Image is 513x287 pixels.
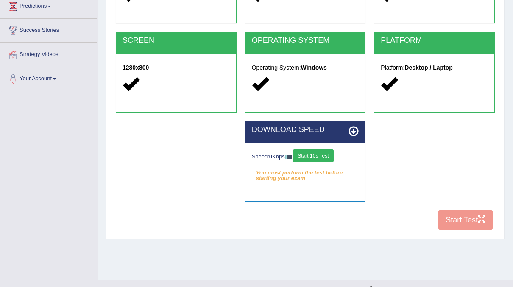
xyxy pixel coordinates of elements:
strong: 1280x800 [123,64,149,71]
strong: 0 [269,153,272,160]
h5: Operating System: [252,65,359,71]
h2: PLATFORM [381,37,488,45]
h5: Platform: [381,65,488,71]
h2: SCREEN [123,37,230,45]
h2: DOWNLOAD SPEED [252,126,359,134]
a: Success Stories [0,19,97,40]
strong: Windows [301,64,327,71]
div: Speed: Kbps [252,149,359,164]
a: Strategy Videos [0,43,97,64]
h2: OPERATING SYSTEM [252,37,359,45]
button: Start 10s Test [293,149,333,162]
em: You must perform the test before starting your exam [252,166,359,179]
a: Your Account [0,67,97,88]
strong: Desktop / Laptop [404,64,453,71]
img: ajax-loader-fb-connection.gif [285,155,292,159]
